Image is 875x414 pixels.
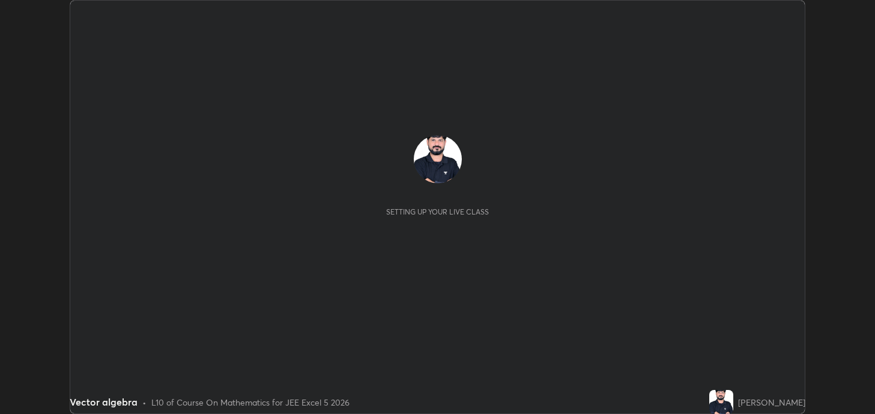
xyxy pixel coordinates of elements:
div: • [142,396,147,409]
img: 7c2f8db92f994768b0658335c05f33a0.jpg [709,390,733,414]
img: 7c2f8db92f994768b0658335c05f33a0.jpg [414,135,462,183]
div: Setting up your live class [386,207,489,216]
div: Vector algebra [70,395,138,409]
div: L10 of Course On Mathematics for JEE Excel 5 2026 [151,396,350,409]
div: [PERSON_NAME] [738,396,805,409]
